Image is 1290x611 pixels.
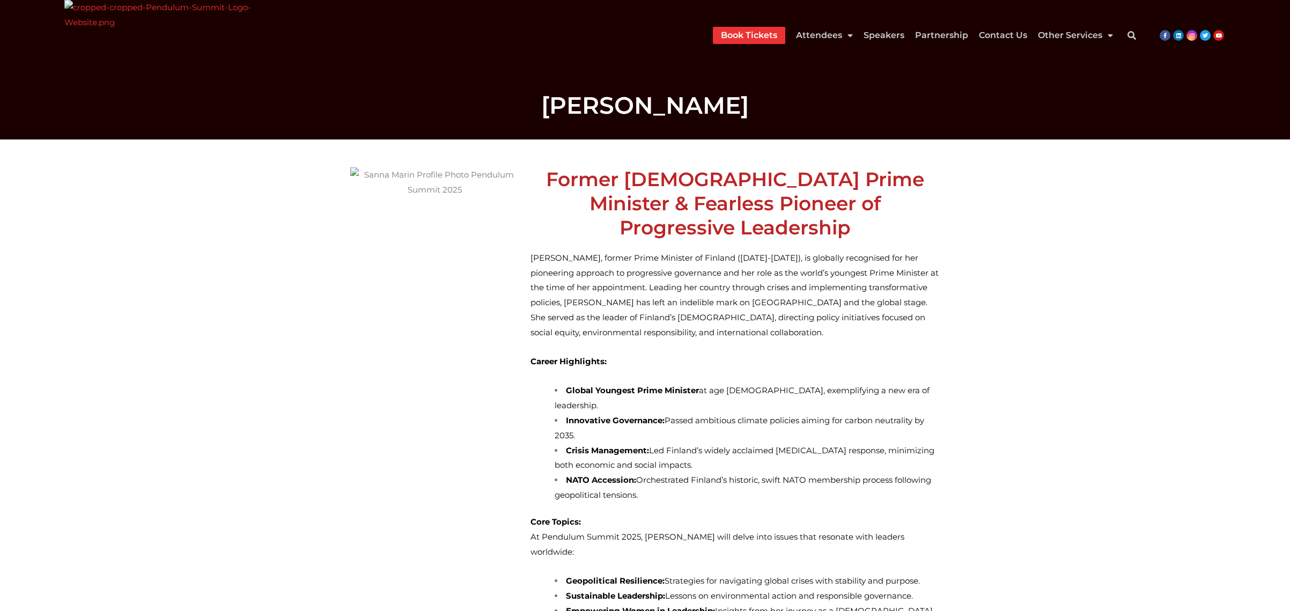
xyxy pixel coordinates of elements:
[915,27,968,44] a: Partnership
[530,517,581,527] strong: Core Topics:
[979,27,1027,44] a: Contact Us
[566,475,636,485] strong: NATO Accession:
[721,27,777,44] a: Book Tickets
[530,253,939,337] span: [PERSON_NAME], former Prime Minister of Finland ([DATE]-[DATE]), is globally recognised for her p...
[566,576,920,586] span: Strategies for navigating global crises with stability and purpose.
[530,167,940,240] h2: Former [DEMOGRAPHIC_DATA] Prime Minister & Fearless Pioneer of Progressive Leadership
[713,27,1113,44] nav: Menu
[566,385,699,395] strong: Global Youngest Prime Minister
[1121,25,1142,46] div: Search
[566,576,665,586] strong: Geopolitical Resilience:
[566,591,665,601] strong: Sustainable Leadership:
[796,27,853,44] a: Attendees
[350,167,520,337] img: Sanna Marin Profile Photo Pendulum Summit 2025
[566,445,649,455] strong: Crisis Management:
[555,385,930,410] span: at age [DEMOGRAPHIC_DATA], exemplifying a new era of leadership.
[555,415,924,440] span: Passed ambitious climate policies aiming for carbon neutrality by 2035.
[530,532,904,557] span: At Pendulum Summit 2025, [PERSON_NAME] will delve into issues that resonate with leaders worldwide:
[566,591,913,601] span: Lessons on environmental action and responsible governance.
[566,415,665,425] strong: Innovative Governance:
[1038,27,1113,44] a: Other Services
[345,93,946,117] h1: [PERSON_NAME]
[864,27,904,44] a: Speakers
[555,475,931,500] span: Orchestrated Finland’s historic, swift NATO membership process following geopolitical tensions.
[555,445,934,470] span: Led Finland’s widely acclaimed [MEDICAL_DATA] response, minimizing both economic and social impacts.
[530,356,607,366] strong: Career Highlights:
